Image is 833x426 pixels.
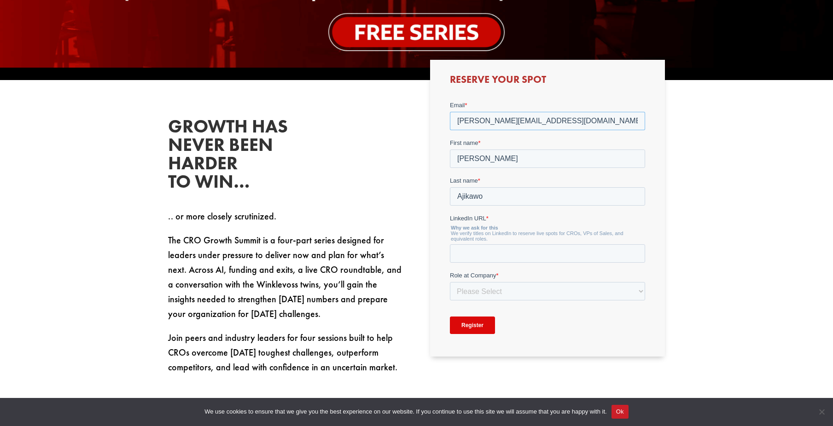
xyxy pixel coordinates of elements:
[450,75,645,89] h3: Reserve Your Spot
[168,332,397,373] span: Join peers and industry leaders for four sessions built to help CROs overcome [DATE] toughest cha...
[612,405,629,419] button: Ok
[450,101,645,342] iframe: Form 0
[817,407,826,416] span: No
[168,117,306,196] h2: Growth has never been harder to win…
[204,407,606,416] span: We use cookies to ensure that we give you the best experience on our website. If you continue to ...
[168,234,402,320] span: The CRO Growth Summit is a four-part series designed for leaders under pressure to deliver now an...
[168,210,276,222] span: .. or more closely scrutinized.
